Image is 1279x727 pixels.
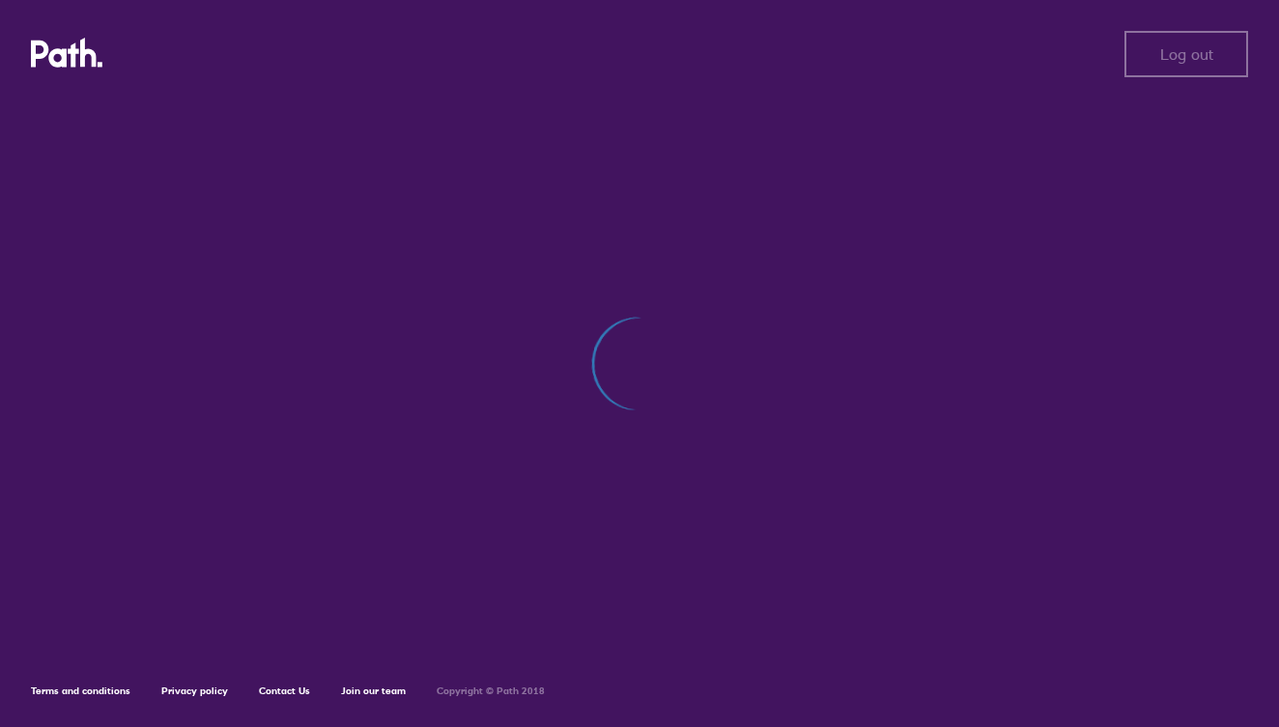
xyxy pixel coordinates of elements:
span: Log out [1160,45,1213,63]
a: Terms and conditions [31,685,130,697]
a: Contact Us [259,685,310,697]
a: Join our team [341,685,406,697]
h6: Copyright © Path 2018 [437,685,545,697]
a: Privacy policy [161,685,228,697]
button: Log out [1124,31,1248,77]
